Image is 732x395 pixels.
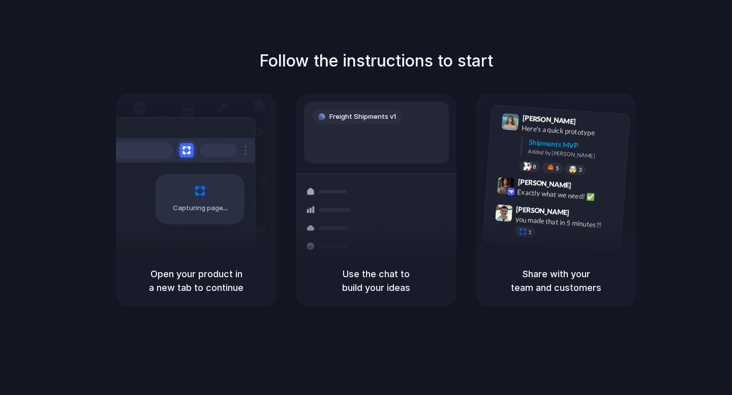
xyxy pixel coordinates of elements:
[556,166,559,171] span: 5
[488,267,624,294] h5: Share with your team and customers
[522,112,576,127] span: [PERSON_NAME]
[572,208,593,220] span: 9:47 AM
[578,167,582,173] span: 3
[516,204,570,218] span: [PERSON_NAME]
[517,186,619,204] div: Exactly what we need! ✅
[259,49,493,73] h1: Follow the instructions to start
[533,164,536,170] span: 8
[308,267,444,294] h5: Use the chat to build your ideas
[574,181,595,193] span: 9:42 AM
[128,267,264,294] h5: Open your product in a new tab to continue
[528,229,532,235] span: 1
[528,147,621,162] div: Added by [PERSON_NAME]
[173,203,229,213] span: Capturing page
[522,123,623,140] div: Here's a quick prototype
[329,112,396,122] span: Freight Shipments v1
[569,166,577,173] div: 🤯
[579,117,600,129] span: 9:41 AM
[517,176,571,191] span: [PERSON_NAME]
[528,137,622,154] div: Shipments MVP
[515,214,617,231] div: you made that in 5 minutes?!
